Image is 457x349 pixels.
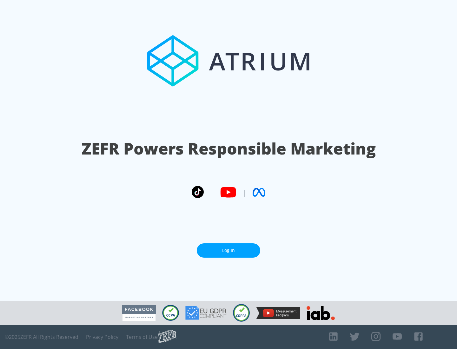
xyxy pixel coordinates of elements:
span: | [242,188,246,197]
span: | [210,188,214,197]
img: Facebook Marketing Partner [122,305,156,321]
a: Terms of Use [126,334,158,340]
h1: ZEFR Powers Responsible Marketing [82,138,376,160]
img: IAB [307,306,335,320]
span: © 2025 ZEFR All Rights Reserved [5,334,78,340]
img: CCPA Compliant [162,305,179,321]
img: YouTube Measurement Program [256,307,300,319]
a: Log In [197,243,260,258]
a: Privacy Policy [86,334,118,340]
img: GDPR Compliant [185,306,227,320]
img: COPPA Compliant [233,304,250,322]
